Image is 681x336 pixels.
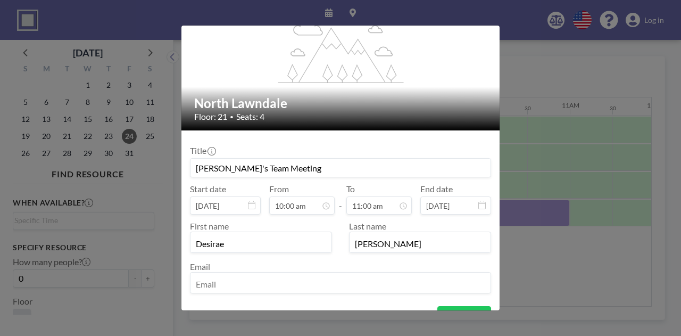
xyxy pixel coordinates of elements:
label: Last name [349,221,386,231]
span: - [339,187,342,211]
span: Floor: 21 [194,111,227,122]
input: Last name [350,234,491,252]
label: First name [190,221,229,231]
input: Guest reservation [190,159,491,177]
span: • [230,113,234,121]
label: From [269,184,289,194]
label: End date [420,184,453,194]
label: Title [190,145,215,156]
label: Start date [190,184,226,194]
span: Seats: 4 [236,111,264,122]
g: flex-grow: 1.2; [278,19,404,83]
label: Email [190,261,210,272]
input: Email [190,275,491,293]
input: First name [190,234,331,252]
button: BOOK NOW [437,306,491,325]
h2: North Lawndale [194,95,488,111]
label: To [346,184,355,194]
